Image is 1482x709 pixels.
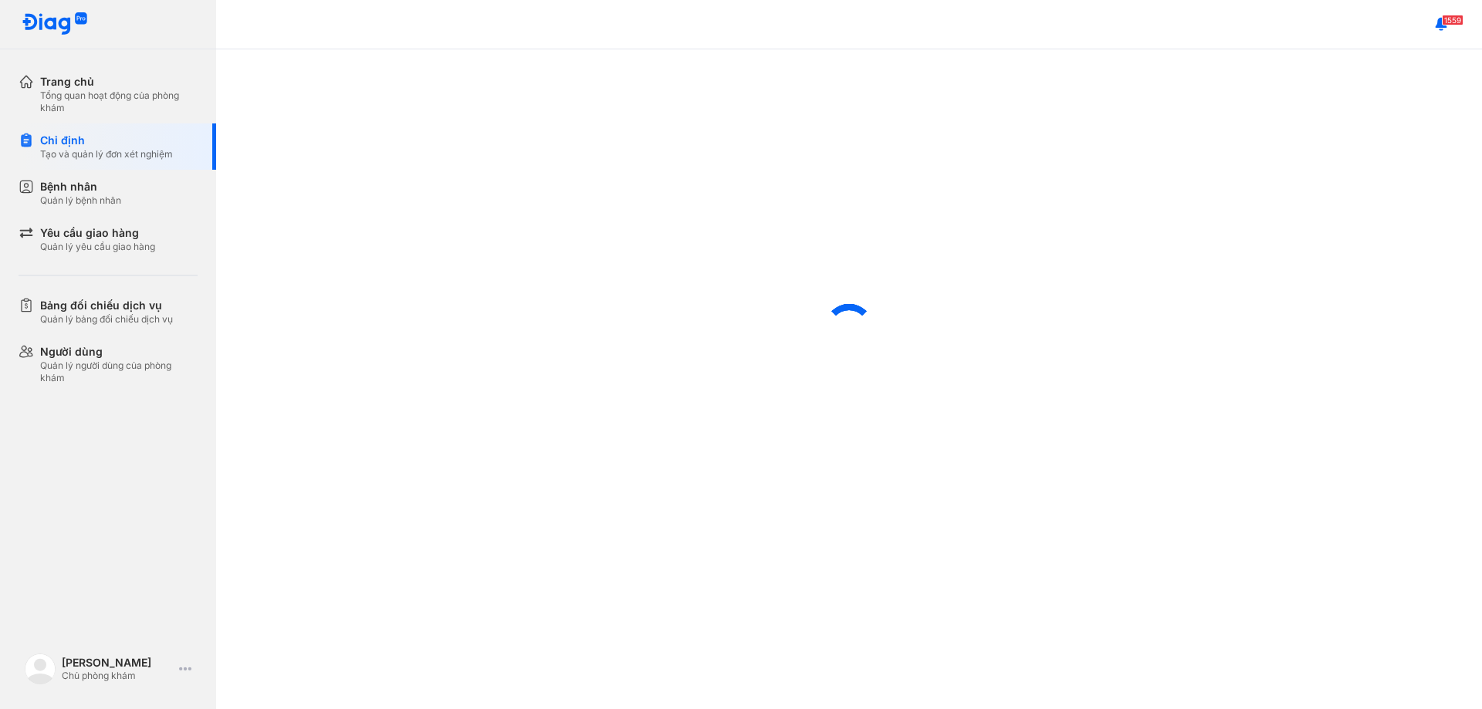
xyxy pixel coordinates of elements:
[40,89,198,114] div: Tổng quan hoạt động của phòng khám
[40,148,173,160] div: Tạo và quản lý đơn xét nghiệm
[22,12,88,36] img: logo
[62,656,173,670] div: [PERSON_NAME]
[40,344,198,360] div: Người dùng
[1442,15,1463,25] span: 1559
[62,670,173,682] div: Chủ phòng khám
[40,194,121,207] div: Quản lý bệnh nhân
[40,241,155,253] div: Quản lý yêu cầu giao hàng
[40,313,173,326] div: Quản lý bảng đối chiếu dịch vụ
[40,298,173,313] div: Bảng đối chiếu dịch vụ
[40,179,121,194] div: Bệnh nhân
[25,653,56,684] img: logo
[40,133,173,148] div: Chỉ định
[40,74,198,89] div: Trang chủ
[40,360,198,384] div: Quản lý người dùng của phòng khám
[40,225,155,241] div: Yêu cầu giao hàng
